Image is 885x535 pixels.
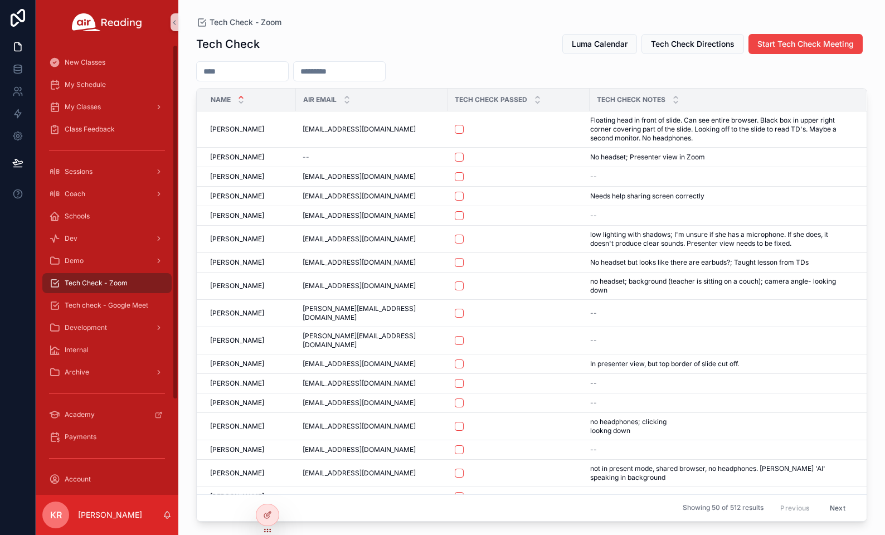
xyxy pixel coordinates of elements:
span: -- [590,492,597,501]
span: Start Tech Check Meeting [757,38,854,50]
a: -- [590,379,852,388]
span: Development [65,323,107,332]
span: -- [590,379,597,388]
a: My Classes [42,97,172,117]
a: Tech Check - Zoom [196,17,281,28]
a: Class Feedback [42,119,172,139]
div: scrollable content [36,45,178,495]
span: Account [65,475,91,484]
a: [EMAIL_ADDRESS][DOMAIN_NAME] [303,359,441,368]
a: [EMAIL_ADDRESS][DOMAIN_NAME] [303,398,441,407]
a: [PERSON_NAME] [210,492,289,501]
a: [PERSON_NAME][EMAIL_ADDRESS][DOMAIN_NAME] [303,304,441,322]
a: Tech Check - Zoom [42,273,172,293]
a: [PERSON_NAME] [210,445,289,454]
span: Payments [65,432,96,441]
a: -- [590,398,852,407]
a: [EMAIL_ADDRESS][DOMAIN_NAME] [303,445,441,454]
span: My Schedule [65,80,106,89]
a: [PERSON_NAME] [210,125,289,134]
span: [PERSON_NAME] [210,398,264,407]
span: Coach [65,189,85,198]
a: [EMAIL_ADDRESS][DOMAIN_NAME] [303,125,441,134]
a: [PERSON_NAME] [210,336,289,345]
span: Tech Check Passed [455,95,527,104]
span: No headset but looks like there are earbuds?; Taught lesson from TDs [590,258,809,267]
span: [EMAIL_ADDRESS][DOMAIN_NAME] [303,379,416,388]
a: [EMAIL_ADDRESS][DOMAIN_NAME] [303,379,441,388]
a: Tech check - Google Meet [42,295,172,315]
span: -- [590,398,597,407]
span: [PERSON_NAME] [210,258,264,267]
a: My Schedule [42,75,172,95]
span: KR [50,508,62,522]
span: [PERSON_NAME] [210,422,264,431]
a: [PERSON_NAME] [210,359,289,368]
span: Class Feedback [65,125,115,134]
a: -- [303,492,441,501]
span: Schools [65,212,90,221]
span: low lighting with shadows; I'm unsure if she has a microphone. If she does, it doesn't produce cl... [590,230,852,248]
a: [EMAIL_ADDRESS][DOMAIN_NAME] [303,422,441,431]
span: [PERSON_NAME] [210,469,264,478]
span: [PERSON_NAME] [210,235,264,244]
a: -- [590,492,852,501]
button: Start Tech Check Meeting [748,34,863,54]
a: -- [303,153,441,162]
span: [PERSON_NAME] [210,172,264,181]
a: [PERSON_NAME] [210,398,289,407]
button: Next [822,499,853,517]
a: Dev [42,228,172,249]
a: -- [590,172,852,181]
a: Demo [42,251,172,271]
a: Account [42,469,172,489]
a: Floating head in front of slide. Can see entire browser. Black box in upper right corner covering... [590,116,852,143]
span: [EMAIL_ADDRESS][DOMAIN_NAME] [303,125,416,134]
span: [EMAIL_ADDRESS][DOMAIN_NAME] [303,398,416,407]
a: [EMAIL_ADDRESS][DOMAIN_NAME] [303,281,441,290]
a: [PERSON_NAME] [210,235,289,244]
span: [EMAIL_ADDRESS][DOMAIN_NAME] [303,211,416,220]
span: no headphones; clicking lookng down [590,417,708,435]
a: [EMAIL_ADDRESS][DOMAIN_NAME] [303,192,441,201]
span: Luma Calendar [572,38,628,50]
a: [PERSON_NAME] [210,379,289,388]
a: In presenter view, but top border of slide cut off. [590,359,852,368]
img: App logo [72,13,142,31]
span: [PERSON_NAME] [210,336,264,345]
span: Internal [65,346,89,354]
a: [EMAIL_ADDRESS][DOMAIN_NAME] [303,469,441,478]
a: no headphones; clicking lookng down [590,417,852,435]
a: [EMAIL_ADDRESS][DOMAIN_NAME] [303,211,441,220]
a: Sessions [42,162,172,182]
span: [EMAIL_ADDRESS][DOMAIN_NAME] [303,281,416,290]
span: No headset; Presenter view in Zoom [590,153,705,162]
a: Needs help sharing screen correctly [590,192,852,201]
h1: Tech Check [196,36,260,52]
span: [PERSON_NAME] [210,281,264,290]
span: [PERSON_NAME] [210,445,264,454]
a: [PERSON_NAME] [210,309,289,318]
span: [EMAIL_ADDRESS][DOMAIN_NAME] [303,258,416,267]
a: [PERSON_NAME] [210,258,289,267]
button: Tech Check Directions [641,34,744,54]
span: Tech check - Google Meet [65,301,148,310]
a: not in present mode, shared browser, no headphones. [PERSON_NAME] 'AI' speaking in background [590,464,852,482]
a: no headset; background (teacher is sitting on a couch); camera angle- looking down [590,277,852,295]
span: [EMAIL_ADDRESS][DOMAIN_NAME] [303,469,416,478]
button: Luma Calendar [562,34,637,54]
a: [PERSON_NAME] [210,422,289,431]
span: [PERSON_NAME] [210,379,264,388]
span: [PERSON_NAME] [210,192,264,201]
a: [PERSON_NAME] [210,153,289,162]
a: New Classes [42,52,172,72]
a: -- [590,336,852,345]
span: Showing 50 of 512 results [683,504,764,513]
a: [EMAIL_ADDRESS][DOMAIN_NAME] [303,172,441,181]
span: In presenter view, but top border of slide cut off. [590,359,739,368]
span: [EMAIL_ADDRESS][DOMAIN_NAME] [303,172,416,181]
